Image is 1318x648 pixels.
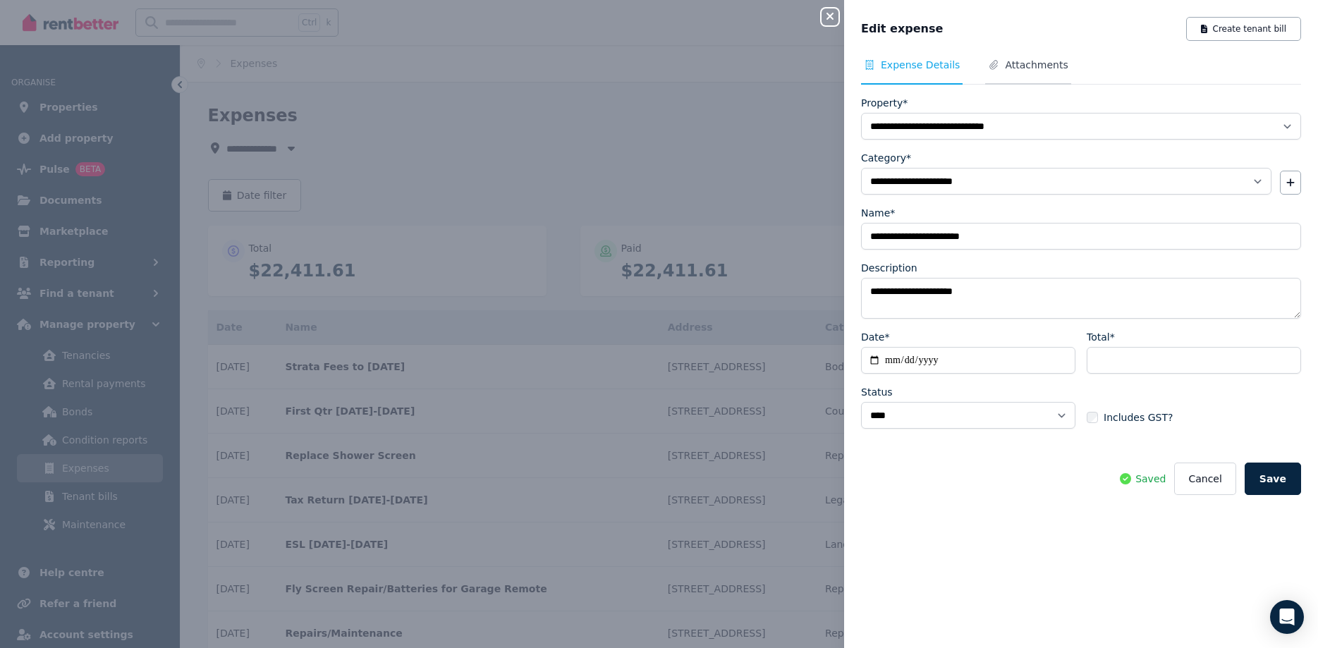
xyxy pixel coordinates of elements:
[1186,17,1301,41] button: Create tenant bill
[861,58,1301,85] nav: Tabs
[861,96,908,110] label: Property*
[861,261,917,275] label: Description
[1174,463,1235,495] button: Cancel
[861,206,895,220] label: Name*
[1270,600,1304,634] div: Open Intercom Messenger
[861,151,911,165] label: Category*
[861,385,893,399] label: Status
[1087,412,1098,423] input: Includes GST?
[1245,463,1301,495] button: Save
[1104,410,1173,424] span: Includes GST?
[861,330,889,344] label: Date*
[1135,472,1166,486] span: Saved
[1005,58,1068,72] span: Attachments
[861,20,943,37] span: Edit expense
[881,58,960,72] span: Expense Details
[1087,330,1115,344] label: Total*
